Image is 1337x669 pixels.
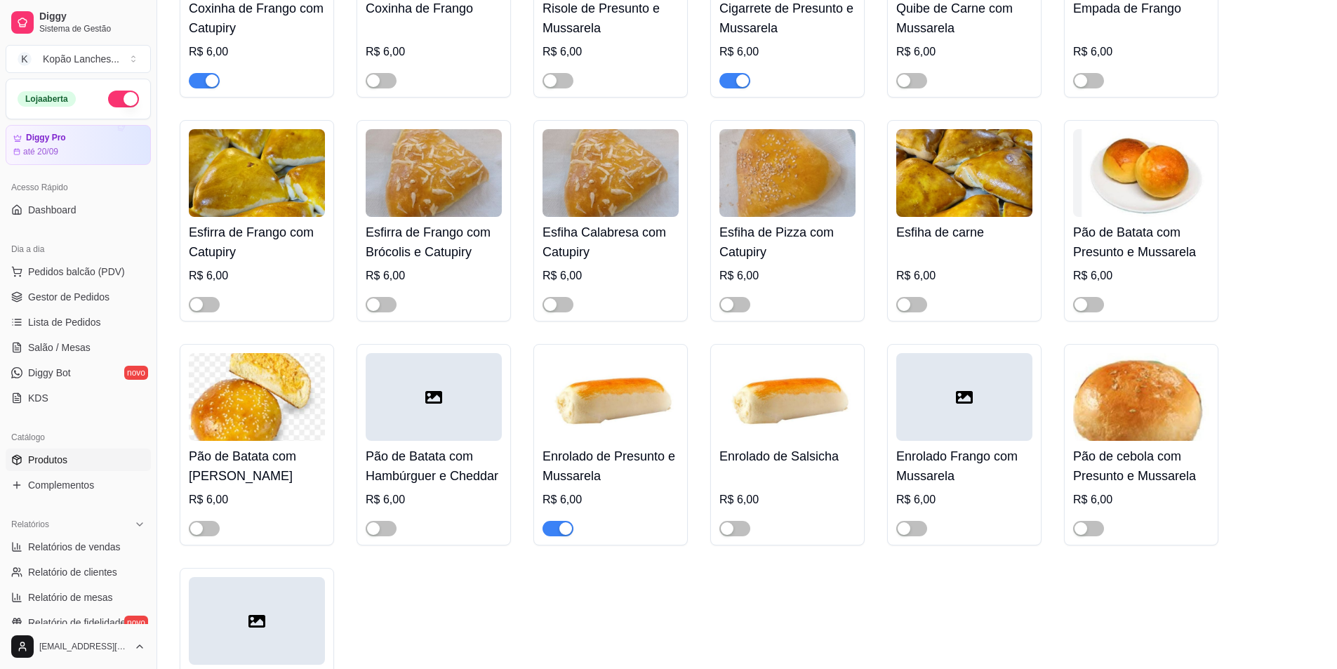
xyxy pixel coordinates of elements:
[543,223,679,262] h4: Esfiha Calabresa com Catupiry
[6,260,151,283] button: Pedidos balcão (PDV)
[28,203,77,217] span: Dashboard
[543,129,679,217] img: product-image
[366,223,502,262] h4: Esfirra de Frango com Brócolis e Catupiry
[6,199,151,221] a: Dashboard
[189,353,325,441] img: product-image
[6,586,151,609] a: Relatório de mesas
[6,536,151,558] a: Relatórios de vendas
[366,44,502,60] div: R$ 6,00
[28,453,67,467] span: Produtos
[6,474,151,496] a: Complementos
[6,311,151,333] a: Lista de Pedidos
[108,91,139,107] button: Alterar Status
[28,290,109,304] span: Gestor de Pedidos
[1073,129,1209,217] img: product-image
[896,267,1032,284] div: R$ 6,00
[6,362,151,384] a: Diggy Botnovo
[6,6,151,39] a: DiggySistema de Gestão
[18,52,32,66] span: K
[719,446,856,466] h4: Enrolado de Salsicha
[543,446,679,486] h4: Enrolado de Presunto e Mussarela
[366,491,502,508] div: R$ 6,00
[6,561,151,583] a: Relatório de clientes
[28,616,126,630] span: Relatório de fidelidade
[896,129,1032,217] img: product-image
[719,353,856,441] img: product-image
[189,44,325,60] div: R$ 6,00
[189,446,325,486] h4: Pão de Batata com [PERSON_NAME]
[6,238,151,260] div: Dia a dia
[1073,491,1209,508] div: R$ 6,00
[896,491,1032,508] div: R$ 6,00
[366,129,502,217] img: product-image
[6,125,151,165] a: Diggy Proaté 20/09
[719,44,856,60] div: R$ 6,00
[39,641,128,652] span: [EMAIL_ADDRESS][DOMAIN_NAME]
[6,630,151,663] button: [EMAIL_ADDRESS][DOMAIN_NAME]
[28,340,91,355] span: Salão / Mesas
[189,223,325,262] h4: Esfirra de Frango com Catupiry
[719,267,856,284] div: R$ 6,00
[6,45,151,73] button: Select a team
[1073,267,1209,284] div: R$ 6,00
[6,286,151,308] a: Gestor de Pedidos
[11,519,49,530] span: Relatórios
[18,91,76,107] div: Loja aberta
[189,129,325,217] img: product-image
[719,223,856,262] h4: Esfiha de Pizza com Catupiry
[28,478,94,492] span: Complementos
[6,336,151,359] a: Salão / Mesas
[896,44,1032,60] div: R$ 6,00
[26,133,66,143] article: Diggy Pro
[543,353,679,441] img: product-image
[39,11,145,23] span: Diggy
[1073,353,1209,441] img: product-image
[28,315,101,329] span: Lista de Pedidos
[719,491,856,508] div: R$ 6,00
[896,446,1032,486] h4: Enrolado Frango com Mussarela
[543,491,679,508] div: R$ 6,00
[366,446,502,486] h4: Pão de Batata com Hambúrguer e Cheddar
[1073,446,1209,486] h4: Pão de cebola com Presunto e Mussarela
[28,540,121,554] span: Relatórios de vendas
[1073,223,1209,262] h4: Pão de Batata com Presunto e Mussarela
[28,391,48,405] span: KDS
[28,590,113,604] span: Relatório de mesas
[719,129,856,217] img: product-image
[189,491,325,508] div: R$ 6,00
[366,267,502,284] div: R$ 6,00
[543,44,679,60] div: R$ 6,00
[6,426,151,449] div: Catálogo
[43,52,119,66] div: Kopão Lanches ...
[6,176,151,199] div: Acesso Rápido
[23,146,58,157] article: até 20/09
[28,366,71,380] span: Diggy Bot
[543,267,679,284] div: R$ 6,00
[28,265,125,279] span: Pedidos balcão (PDV)
[896,223,1032,242] h4: Esfiha de carne
[6,611,151,634] a: Relatório de fidelidadenovo
[39,23,145,34] span: Sistema de Gestão
[1073,44,1209,60] div: R$ 6,00
[189,267,325,284] div: R$ 6,00
[28,565,117,579] span: Relatório de clientes
[6,449,151,471] a: Produtos
[6,387,151,409] a: KDS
